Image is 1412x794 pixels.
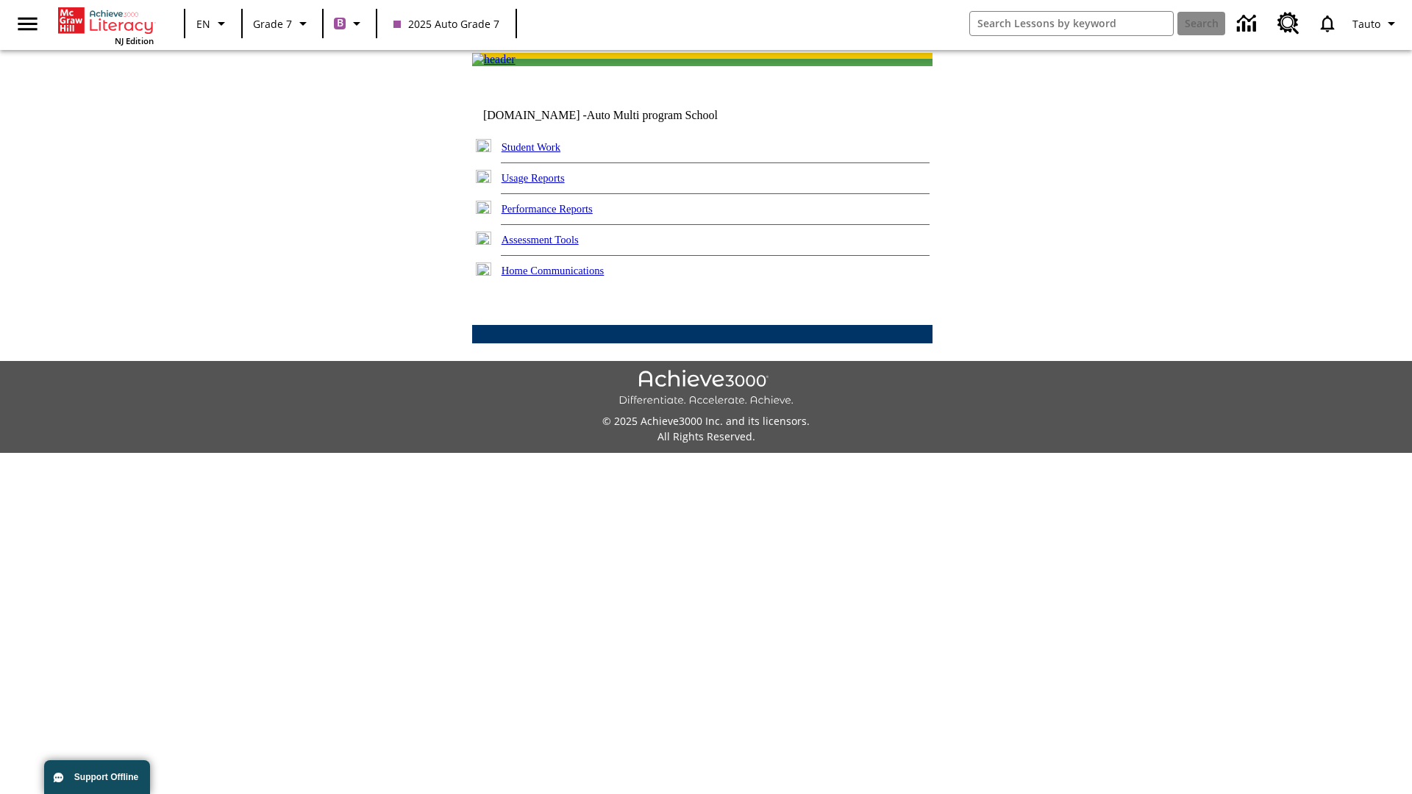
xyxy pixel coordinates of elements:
a: Student Work [502,141,560,153]
span: 2025 Auto Grade 7 [393,16,499,32]
a: Notifications [1308,4,1347,43]
div: Home [58,4,154,46]
button: Grade: Grade 7, Select a grade [247,10,318,37]
td: [DOMAIN_NAME] - [483,109,754,122]
button: Profile/Settings [1347,10,1406,37]
a: Home Communications [502,265,605,276]
button: Language: EN, Select a language [190,10,237,37]
img: plus.gif [476,201,491,214]
a: Performance Reports [502,203,593,215]
button: Support Offline [44,760,150,794]
nobr: Auto Multi program School [587,109,718,121]
a: Usage Reports [502,172,565,184]
img: header [472,53,516,66]
img: plus.gif [476,262,491,276]
button: Boost Class color is purple. Change class color [328,10,371,37]
button: Open side menu [6,2,49,46]
span: Support Offline [74,772,138,782]
input: search field [970,12,1173,35]
span: Grade 7 [253,16,292,32]
img: Achieve3000 Differentiate Accelerate Achieve [618,370,794,407]
img: plus.gif [476,232,491,245]
a: Data Center [1228,4,1269,44]
img: plus.gif [476,170,491,183]
span: B [337,14,343,32]
a: Resource Center, Will open in new tab [1269,4,1308,43]
img: plus.gif [476,139,491,152]
a: Assessment Tools [502,234,579,246]
span: NJ Edition [115,35,154,46]
span: Tauto [1352,16,1380,32]
span: EN [196,16,210,32]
